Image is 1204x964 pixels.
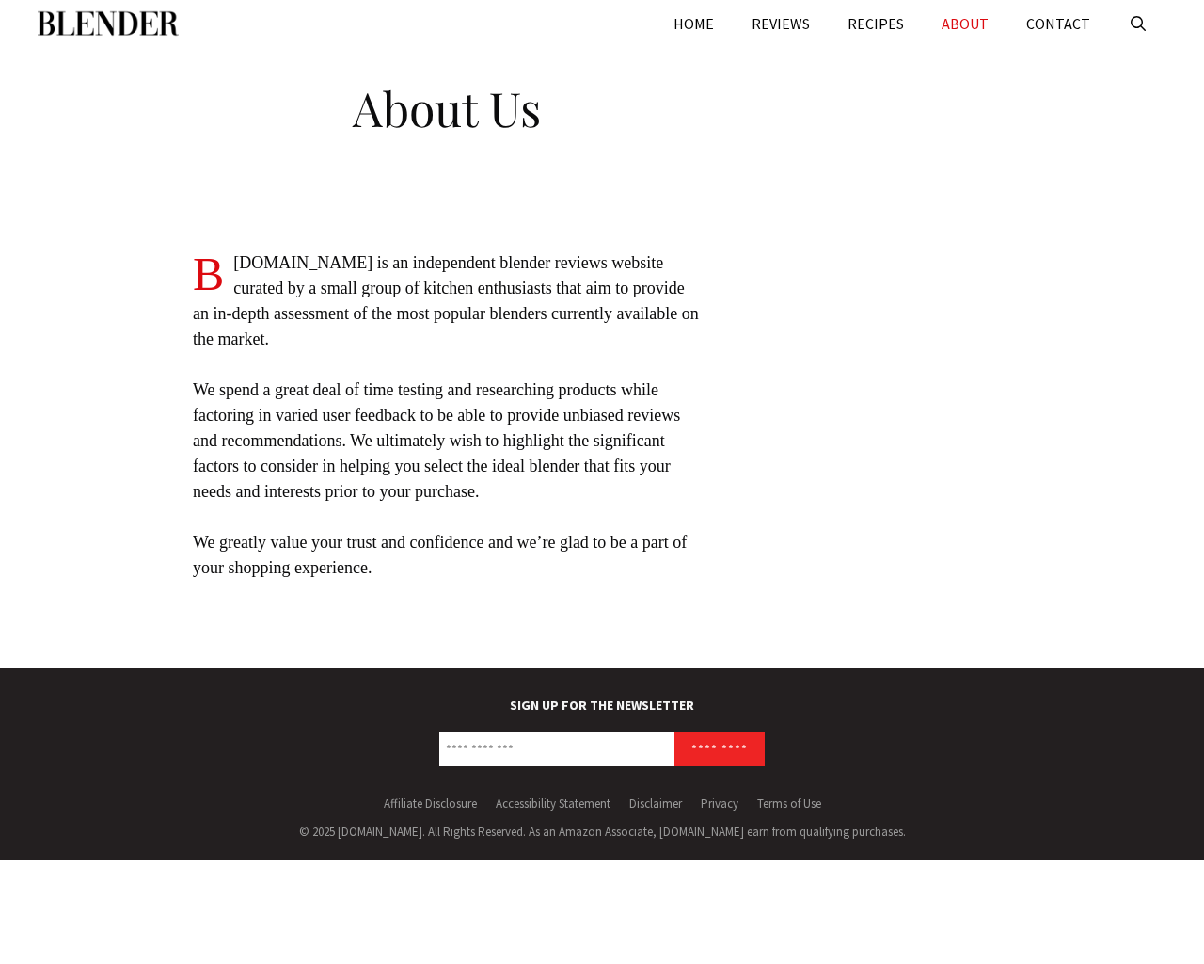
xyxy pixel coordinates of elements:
p: We greatly value your trust and confidence and we’re glad to be a part of your shopping experience. [193,530,701,581]
div: © 2025 [DOMAIN_NAME]. All Rights Reserved. As an Amazon Associate, [DOMAIN_NAME] earn from qualif... [38,823,1166,842]
iframe: Advertisement [884,75,1138,640]
p: [DOMAIN_NAME] is an independent blender reviews website curated by a small group of kitchen enthu... [193,250,701,352]
h1: About Us [52,66,842,141]
a: Privacy [701,795,738,811]
a: Terms of Use [757,795,821,811]
span: B [193,250,224,297]
label: SIGN UP FOR THE NEWSLETTER [38,697,1166,723]
a: Disclaimer [629,795,682,811]
p: We spend a great deal of time testing and researching products while factoring in varied user fee... [193,378,701,505]
a: Accessibility Statement [496,795,610,811]
a: Affiliate Disclosure [384,795,477,811]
